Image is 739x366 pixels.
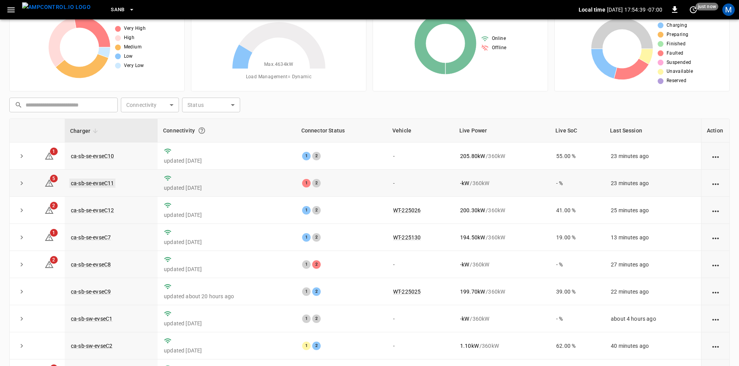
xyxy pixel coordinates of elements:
td: - % [550,305,605,332]
span: Faulted [667,50,684,57]
div: 2 [312,260,321,269]
span: Reserved [667,77,686,85]
span: just now [696,3,718,10]
p: updated about 20 hours ago [164,292,290,300]
td: 55.00 % [550,143,605,170]
a: ca-sb-sw-evseC1 [71,316,112,322]
span: Medium [124,43,142,51]
div: 2 [312,314,321,323]
p: updated [DATE] [164,184,290,192]
a: 2 [45,207,54,213]
div: 2 [312,179,321,187]
td: 23 minutes ago [605,143,701,170]
p: 199.70 kW [460,288,485,296]
td: - % [550,170,605,197]
p: updated [DATE] [164,238,290,246]
td: - [387,251,454,278]
button: expand row [16,232,27,243]
td: 13 minutes ago [605,224,701,251]
button: expand row [16,150,27,162]
a: WT-225025 [393,289,421,295]
span: Very Low [124,62,144,70]
p: - kW [460,179,469,187]
span: Finished [667,40,686,48]
div: action cell options [711,315,720,323]
span: Preparing [667,31,689,39]
span: High [124,34,135,42]
button: set refresh interval [687,3,699,16]
a: ca-sb-se-evseC9 [71,289,111,295]
div: 2 [312,287,321,296]
td: 41.00 % [550,197,605,224]
th: Connector Status [296,119,387,143]
span: Very High [124,25,146,33]
th: Vehicle [387,119,454,143]
div: / 360 kW [460,342,544,350]
p: 205.80 kW [460,152,485,160]
button: expand row [16,286,27,297]
div: 1 [302,179,311,187]
span: 5 [50,175,58,182]
div: action cell options [711,152,720,160]
td: 62.00 % [550,332,605,359]
button: expand row [16,259,27,270]
button: SanB [108,2,138,17]
div: 2 [312,206,321,215]
td: 27 minutes ago [605,251,701,278]
div: 1 [302,287,311,296]
span: Charger [70,126,100,136]
div: 1 [302,260,311,269]
div: 2 [312,233,321,242]
div: action cell options [711,179,720,187]
div: / 360 kW [460,288,544,296]
p: - kW [460,261,469,268]
div: 1 [302,314,311,323]
div: 1 [302,342,311,350]
a: WT-225130 [393,234,421,241]
span: SanB [111,5,125,14]
td: 25 minutes ago [605,197,701,224]
div: / 360 kW [460,315,544,323]
a: WT-225026 [393,207,421,213]
span: Load Management = Dynamic [246,73,312,81]
td: 19.00 % [550,224,605,251]
td: 40 minutes ago [605,332,701,359]
a: ca-sb-se-evseC8 [71,261,111,268]
td: - [387,305,454,332]
a: ca-sb-sw-evseC2 [71,343,112,349]
th: Live Power [454,119,550,143]
button: expand row [16,204,27,216]
td: - [387,332,454,359]
a: ca-sb-se-evseC12 [71,207,114,213]
p: - kW [460,315,469,323]
a: 2 [45,261,54,267]
span: Unavailable [667,68,693,76]
td: - % [550,251,605,278]
div: action cell options [711,206,720,214]
a: ca-sb-se-evseC7 [71,234,111,241]
span: Charging [667,22,687,29]
button: expand row [16,313,27,325]
div: Connectivity [163,124,290,137]
p: [DATE] 17:54:39 -07:00 [607,6,662,14]
a: ca-sb-se-evseC10 [71,153,114,159]
span: 2 [50,256,58,264]
p: 194.50 kW [460,234,485,241]
span: 2 [50,202,58,210]
div: profile-icon [722,3,735,16]
div: action cell options [711,288,720,296]
div: action cell options [711,342,720,350]
p: Local time [579,6,605,14]
div: action cell options [711,234,720,241]
div: 1 [302,233,311,242]
div: 2 [312,152,321,160]
div: / 360 kW [460,261,544,268]
span: Low [124,53,133,60]
p: 200.30 kW [460,206,485,214]
th: Last Session [605,119,701,143]
div: / 360 kW [460,206,544,214]
span: 1 [50,148,58,155]
p: updated [DATE] [164,320,290,327]
span: 1 [50,229,58,237]
p: 1.10 kW [460,342,479,350]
